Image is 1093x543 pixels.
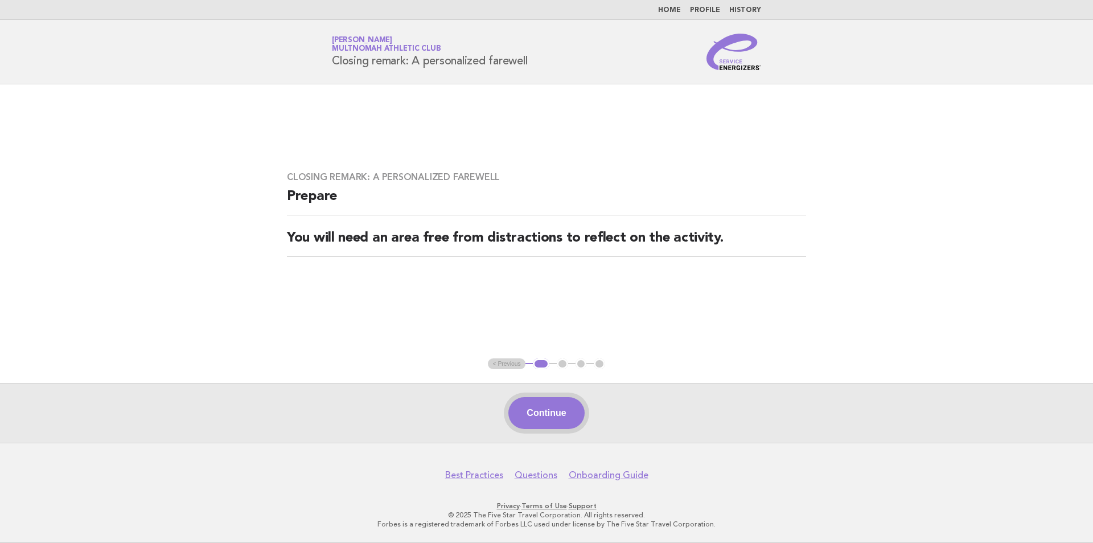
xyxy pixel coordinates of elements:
[445,469,503,481] a: Best Practices
[508,397,584,429] button: Continue
[569,502,597,510] a: Support
[198,501,895,511] p: · ·
[533,358,549,370] button: 1
[569,469,648,481] a: Onboarding Guide
[198,511,895,520] p: © 2025 The Five Star Travel Corporation. All rights reserved.
[515,469,557,481] a: Questions
[287,229,806,257] h2: You will need an area free from distractions to reflect on the activity.
[332,46,441,53] span: Multnomah Athletic Club
[706,34,761,70] img: Service Energizers
[690,7,720,14] a: Profile
[521,502,567,510] a: Terms of Use
[729,7,761,14] a: History
[198,520,895,529] p: Forbes is a registered trademark of Forbes LLC used under license by The Five Star Travel Corpora...
[287,172,806,183] h3: Closing remark: A personalized farewell
[658,7,681,14] a: Home
[287,187,806,215] h2: Prepare
[332,37,527,67] h1: Closing remark: A personalized farewell
[332,36,441,52] a: [PERSON_NAME]Multnomah Athletic Club
[497,502,520,510] a: Privacy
